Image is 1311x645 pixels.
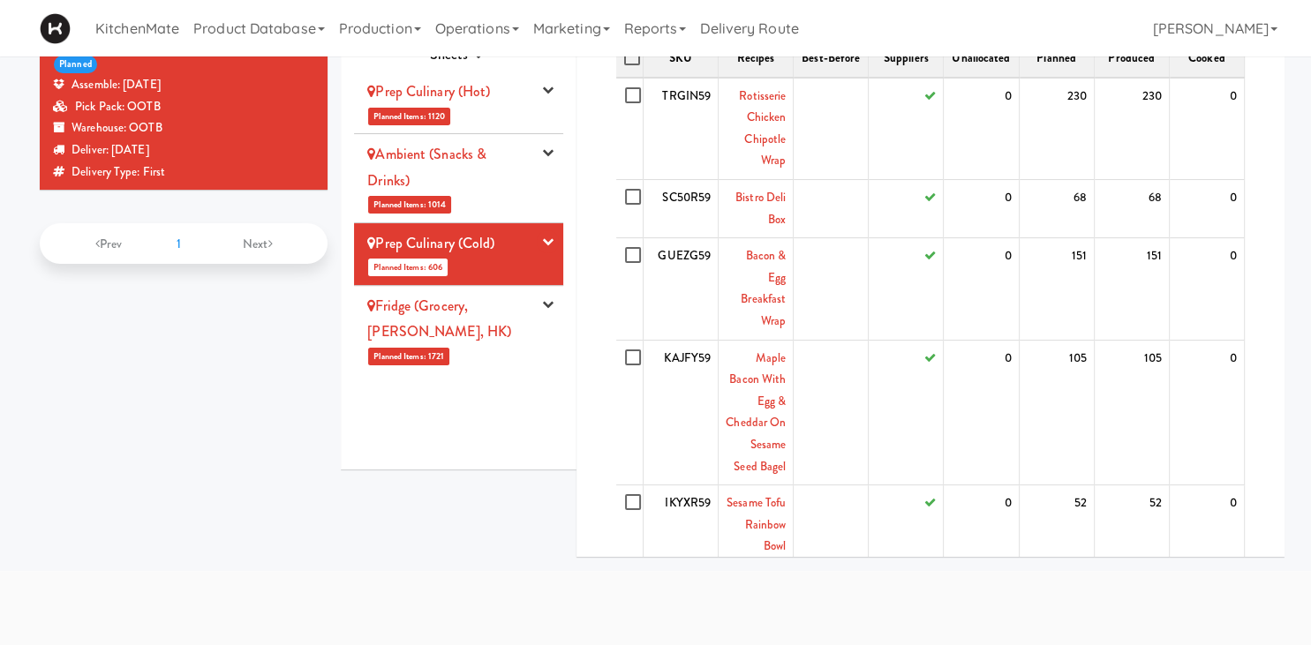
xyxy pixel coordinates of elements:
[643,78,718,180] td: TRGIN59
[368,259,448,276] span: Planned Items: 606
[1019,485,1094,565] td: 52
[944,78,1019,180] td: 0
[1094,78,1169,180] td: 230
[354,71,563,134] li: Prep Culinary (Hot)Planned Items: 1120
[944,340,1019,485] td: 0
[367,233,494,253] a: Prep Culinary (Cold)
[719,41,794,78] th: Recipes
[54,56,97,74] div: planned
[735,189,786,228] a: Bistro Deli Box
[739,87,786,169] a: Rotisserie Chicken Chipotle Wrap
[616,78,1244,180] tr: TRGIN59Rotisserie Chicken Chipotle Wrap02302300
[368,196,451,214] span: Planned Items: 1014
[1169,238,1244,340] td: 0
[40,13,71,44] img: Micromart
[1019,41,1094,78] th: Planned
[1094,180,1169,238] td: 68
[53,74,314,96] div: Assemble: [DATE]
[53,117,314,139] div: Warehouse: OOTB
[354,134,563,223] li: Ambient (Snacks & Drinks)Planned Items: 1014
[367,81,490,101] a: Prep Culinary (Hot)
[1019,238,1094,340] td: 151
[53,139,314,161] div: Deliver: [DATE]
[643,485,718,565] td: IKYXR59
[616,340,1244,485] tr: KAJFY59Maple Bacon with Egg & Cheddar on Sesame Seed Bagel01051050
[1169,485,1244,565] td: 0
[643,340,718,485] td: KAJFY59
[726,349,786,475] a: Maple Bacon with Egg & Cheddar on Sesame Seed Bagel
[741,247,786,329] a: Bacon & Egg Breakfast Wrap
[1094,238,1169,340] td: 151
[53,161,314,184] div: Delivery Type: First
[1094,485,1169,565] td: 52
[616,180,1244,238] tr: SC50R59Bistro Deli Box068680
[1169,41,1244,78] th: Cooked
[616,238,1244,340] tr: GUEZG59Bacon & Egg Breakfast Wrap01511510
[354,286,563,374] li: Fridge (Grocery, [PERSON_NAME], HK)Planned Items: 1721
[1094,41,1169,78] th: Produced
[643,180,718,238] td: SC50R59
[1169,180,1244,238] td: 0
[1019,78,1094,180] td: 230
[368,108,450,125] span: Planned Items: 1120
[944,180,1019,238] td: 0
[367,296,511,342] a: Fridge (Grocery, [PERSON_NAME], HK)
[177,235,181,252] span: 1
[794,41,869,78] th: Best-Before
[53,96,314,118] div: Pick Pack: OOTB
[727,494,786,554] a: Sesame Tofu Rainbow Bowl
[944,238,1019,340] td: 0
[944,41,1019,78] th: Unallocated
[1019,180,1094,238] td: 68
[368,348,449,365] span: Planned Items: 1721
[1169,78,1244,180] td: 0
[944,485,1019,565] td: 0
[354,223,563,286] li: Prep Culinary (Cold)Planned Items: 606
[1019,340,1094,485] td: 105
[869,41,944,78] th: Suppliers
[40,24,328,190] li: Week of [DATE]plannedAssemble: [DATE]Pick Pack: OOTBWarehouse: OOTBDeliver: [DATE]Delivery Type: ...
[643,238,718,340] td: GUEZG59
[1094,340,1169,485] td: 105
[367,144,486,191] a: Ambient (Snacks & Drinks)
[616,485,1244,565] tr: IKYXR59Sesame Tofu Rainbow Bowl052520
[1169,340,1244,485] td: 0
[643,41,718,78] th: SKU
